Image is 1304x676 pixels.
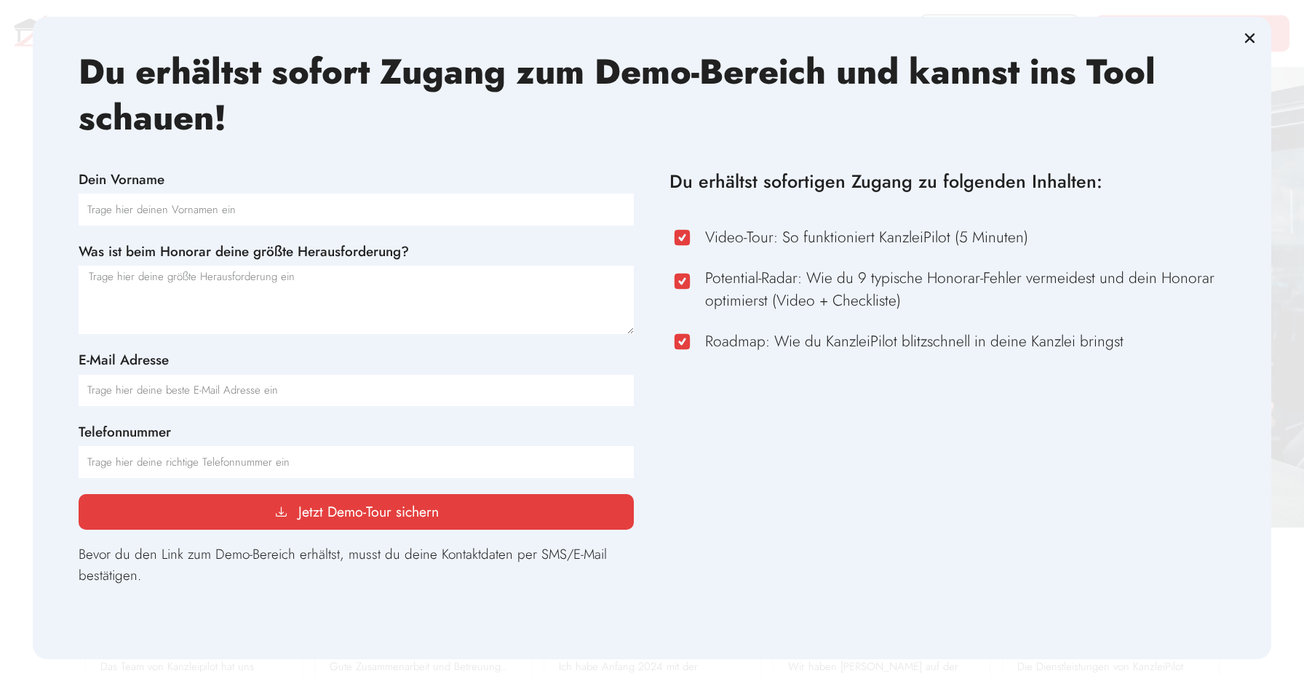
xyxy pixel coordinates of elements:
[701,226,1028,250] span: Video-Tour: So funktioniert KanzleiPilot (5 Minuten)
[79,49,1225,140] h2: Du erhältst sofort Zugang zum Demo-Bereich und kannst ins Tool schauen!
[79,170,634,546] form: Honorar-Check
[1243,31,1257,46] a: Close
[701,330,1124,354] span: Roadmap: Wie du KanzleiPilot blitzschnell in deine Kanzlei bringst
[79,170,164,194] label: Dein Vorname
[79,375,634,407] input: Trage hier deine beste E-Mail Adresse ein
[79,544,634,586] p: Bevor du den Link zum Demo-Bereich erhältst, musst du deine Kontaktdaten per SMS/E-Mail bestätigen.
[79,350,169,374] label: E-Mail Adresse
[701,267,1225,313] span: Potential-Radar: Wie du 9 typische Honorar-Fehler vermeidest und dein Honorar optimierst (Video +...
[79,422,171,446] label: Telefonnummer
[669,170,1225,194] h3: Du erhältst sofortigen Zugang zu folgenden Inhalten:
[79,242,409,266] label: Was ist beim Honorar deine größte Herausforderung?
[298,505,439,520] span: Jetzt Demo-Tour sichern
[79,446,634,478] input: Nur Nummern oder Telefon-Zeichen (#, -, *, etc) werden akzeptiert.
[79,194,634,226] input: Trage hier deinen Vornamen ein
